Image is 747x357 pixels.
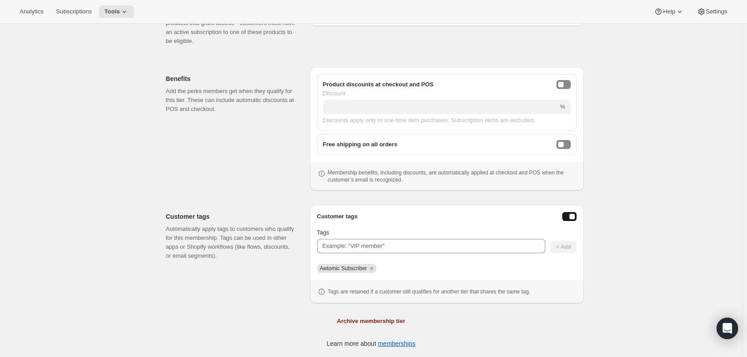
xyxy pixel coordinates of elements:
[166,74,296,83] h2: Benefits
[320,265,367,272] span: Awtomic Subscriber
[20,8,43,15] span: Analytics
[378,340,416,347] a: memberships
[166,87,296,114] p: Add the perks members get when they qualify for this tier. These can include automatic discounts ...
[328,288,531,295] p: Tags are retained if a customer still qualifies for another tier that shares the same tag.
[368,264,376,272] button: Remove Awtomic Subscriber
[166,225,296,260] p: Automatically apply tags to customers who qualify for this membership. Tags can be used in other ...
[663,8,675,15] span: Help
[104,8,120,15] span: Tools
[317,239,545,253] input: Example: "VIP member"
[327,339,415,348] p: Learn more about
[56,8,92,15] span: Subscriptions
[706,8,727,15] span: Settings
[649,5,689,18] button: Help
[323,117,535,123] span: Discounts apply only to one-time item purchases. Subscription items are excluded.
[317,212,358,221] h3: Customer tags
[556,80,571,89] button: onlineDiscountEnabled
[717,318,738,339] div: Open Intercom Messenger
[323,80,434,89] span: Product discounts at checkout and POS
[562,212,577,221] button: Enable customer tags
[323,140,398,149] span: Free shipping on all orders
[14,5,49,18] button: Analytics
[692,5,733,18] button: Settings
[328,169,577,183] p: Membership benefits, including discounts, are automatically applied at checkout and POS when the ...
[99,5,134,18] button: Tools
[159,314,584,328] button: Archive membership tier
[560,103,565,110] span: %
[166,212,296,221] h2: Customer tags
[556,140,571,149] button: freeShippingEnabled
[317,229,329,236] span: Tags
[51,5,97,18] button: Subscriptions
[323,90,346,97] span: Discount
[337,317,405,326] span: Archive membership tier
